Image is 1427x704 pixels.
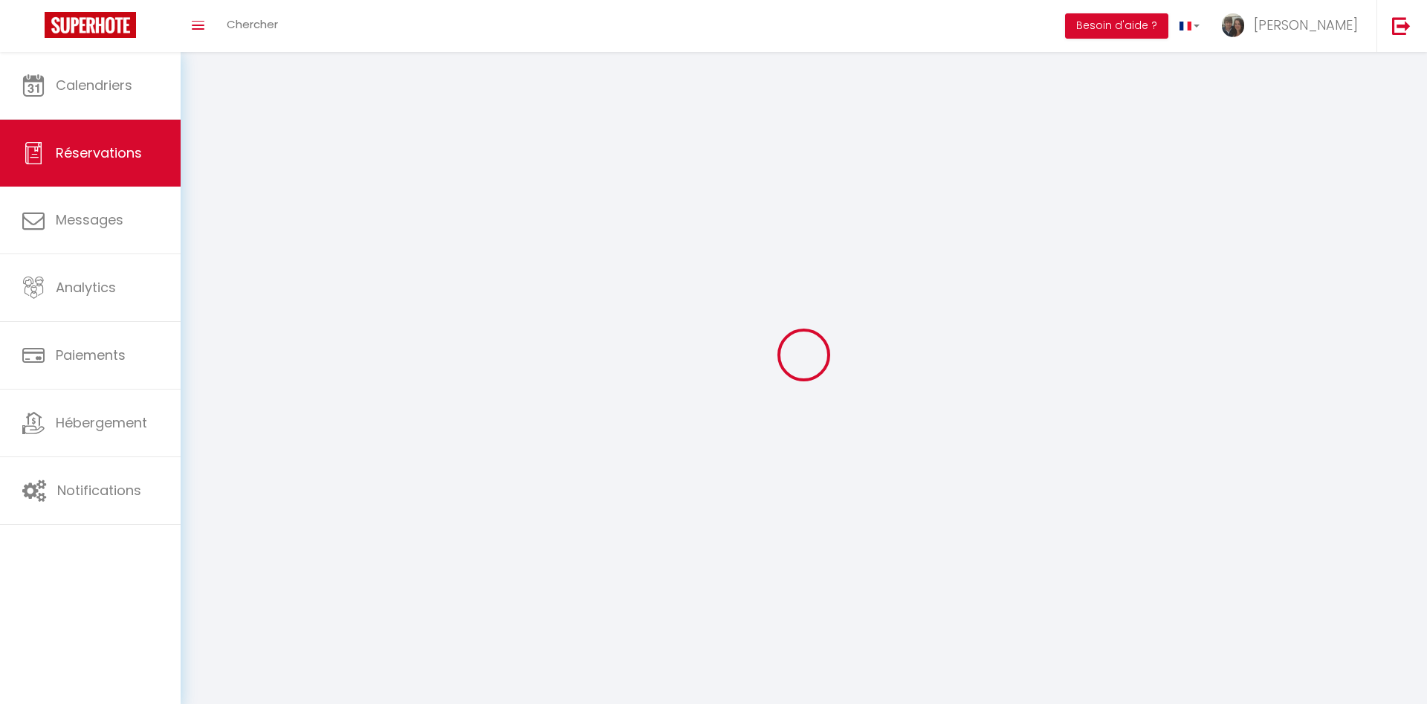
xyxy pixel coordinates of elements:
span: Messages [56,210,123,229]
span: Calendriers [56,76,132,94]
span: Paiements [56,346,126,364]
span: [PERSON_NAME] [1254,16,1358,34]
img: logout [1392,16,1411,35]
span: Chercher [227,16,278,32]
span: Réservations [56,143,142,162]
span: Hébergement [56,413,147,432]
button: Ouvrir le widget de chat LiveChat [12,6,56,51]
span: Notifications [57,481,141,500]
img: Super Booking [45,12,136,38]
img: ... [1222,13,1244,37]
button: Besoin d'aide ? [1065,13,1168,39]
span: Analytics [56,278,116,297]
iframe: Chat [1364,637,1416,693]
